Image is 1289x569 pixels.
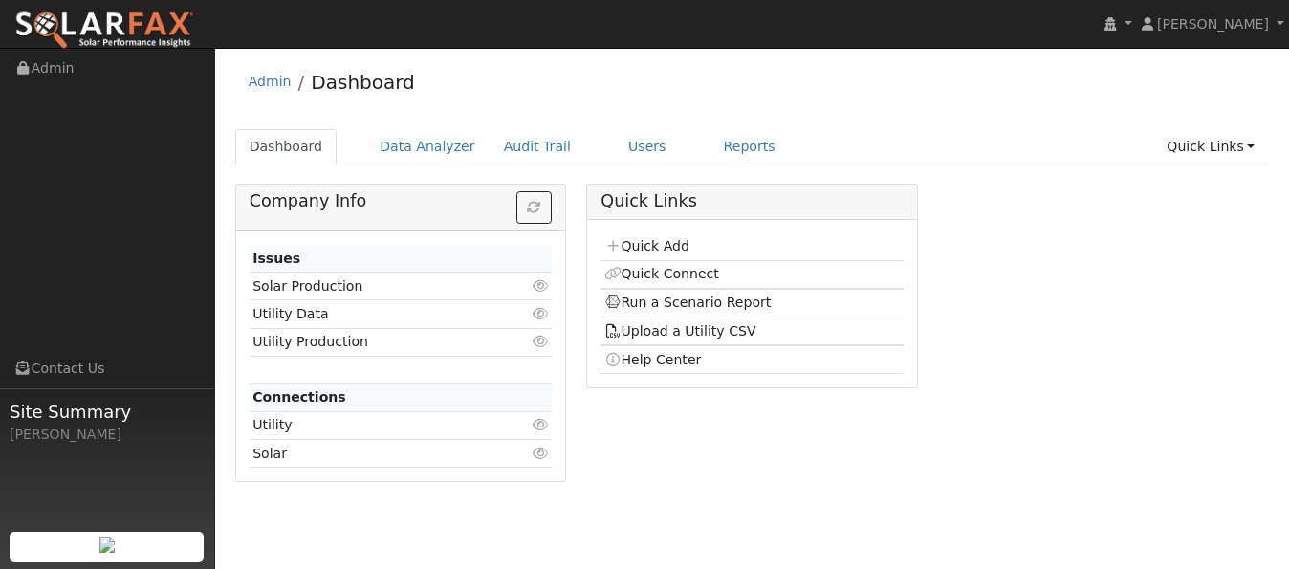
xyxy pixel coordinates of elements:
a: Audit Trail [490,129,585,164]
i: Click to view [532,279,549,293]
div: [PERSON_NAME] [10,425,205,445]
a: Admin [249,74,292,89]
td: Utility Production [250,328,503,356]
a: Data Analyzer [365,129,490,164]
td: Solar [250,440,503,468]
td: Utility Data [250,300,503,328]
a: Quick Links [1152,129,1269,164]
h5: Company Info [250,191,552,211]
h5: Quick Links [601,191,903,211]
a: Users [614,129,681,164]
a: Quick Connect [604,266,719,281]
a: Help Center [604,352,702,367]
img: SolarFax [14,11,194,51]
strong: Issues [252,251,300,266]
i: Click to view [532,307,549,320]
a: Upload a Utility CSV [604,323,756,339]
td: Utility [250,411,503,439]
a: Reports [710,129,790,164]
a: Dashboard [311,71,415,94]
span: [PERSON_NAME] [1157,16,1269,32]
i: Click to view [532,447,549,460]
i: Click to view [532,335,549,348]
i: Click to view [532,418,549,431]
img: retrieve [99,537,115,553]
span: Site Summary [10,399,205,425]
td: Solar Production [250,273,503,300]
a: Quick Add [604,238,689,253]
a: Dashboard [235,129,338,164]
strong: Connections [252,389,346,405]
a: Run a Scenario Report [604,295,772,310]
